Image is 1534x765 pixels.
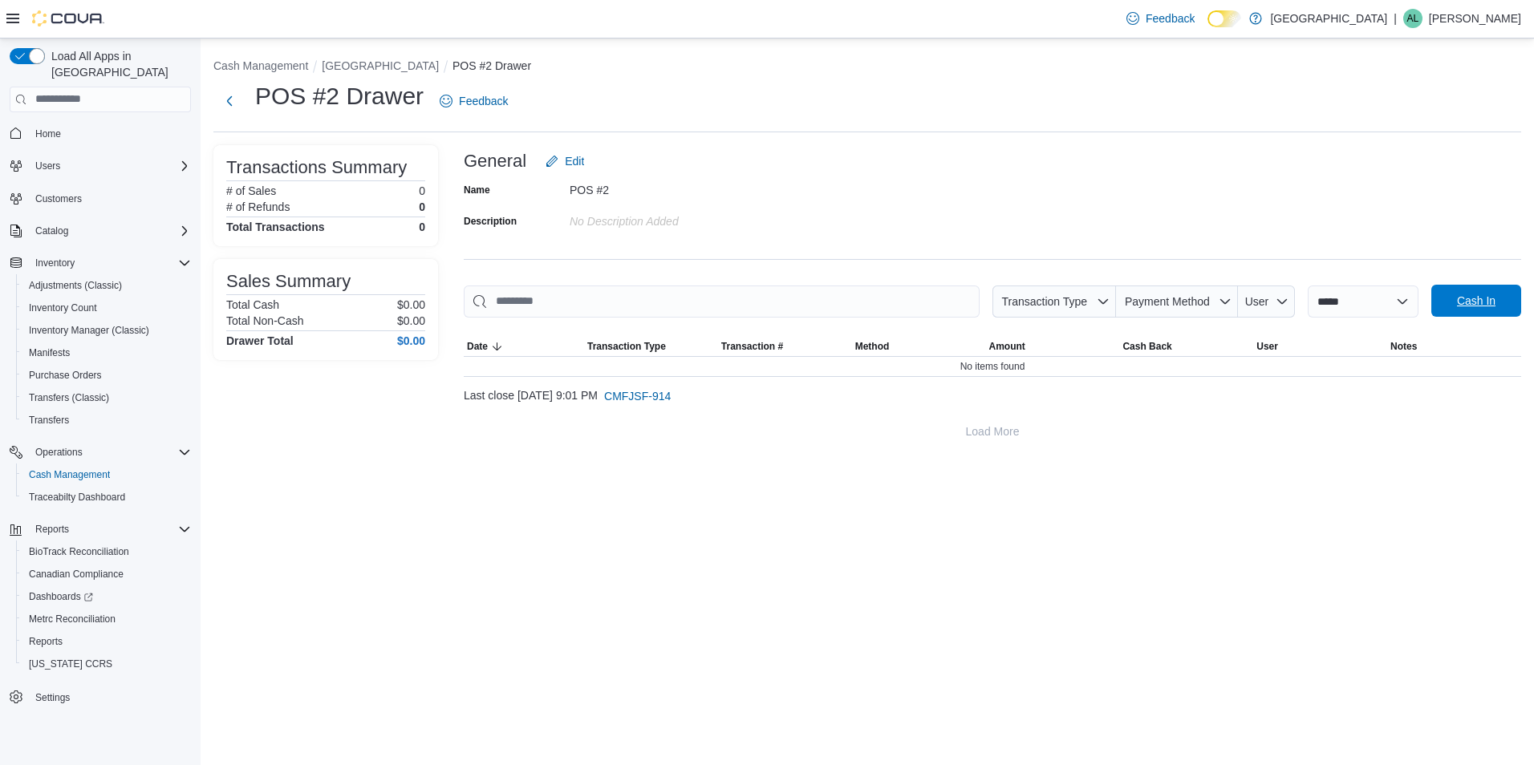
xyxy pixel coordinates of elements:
p: | [1394,9,1397,28]
div: Ashley Lehman-Preine [1403,9,1422,28]
button: Next [213,85,246,117]
span: Method [855,340,890,353]
a: Transfers (Classic) [22,388,116,407]
span: Transaction # [721,340,783,353]
span: Operations [35,446,83,459]
h4: $0.00 [397,334,425,347]
span: No items found [960,360,1025,373]
a: Transfers [22,411,75,430]
button: Transfers (Classic) [16,387,197,409]
span: Notes [1390,340,1417,353]
span: Cash Management [29,468,110,481]
p: 0 [419,200,425,213]
span: Customers [29,188,191,208]
span: User [1245,295,1269,308]
span: Dashboards [22,587,191,606]
p: [GEOGRAPHIC_DATA] [1270,9,1387,28]
button: Notes [1387,337,1521,356]
button: Cash Back [1119,337,1253,356]
span: BioTrack Reconciliation [22,542,191,561]
p: $0.00 [397,298,425,311]
div: POS #2 [570,177,785,196]
p: 0 [419,184,425,197]
span: Catalog [29,221,191,241]
span: Transaction Type [587,340,666,353]
h6: # of Sales [226,184,276,197]
button: Reports [3,518,197,540]
a: Feedback [1120,2,1201,34]
div: Last close [DATE] 9:01 PM [464,380,1521,412]
span: Home [35,127,61,140]
button: Manifests [16,342,197,364]
h3: General [464,152,526,171]
span: Transfers (Classic) [22,388,191,407]
span: CMFJSF-914 [604,388,671,404]
button: Inventory Count [16,297,197,319]
nav: An example of EuiBreadcrumbs [213,58,1521,77]
span: Traceabilty Dashboard [22,488,191,507]
button: Adjustments (Classic) [16,274,197,297]
span: Transaction Type [1001,295,1087,308]
span: Inventory [29,253,191,273]
button: CMFJSF-914 [598,380,677,412]
span: Home [29,123,191,144]
span: Purchase Orders [22,366,191,385]
span: User [1256,340,1278,353]
span: Transfers [29,414,69,427]
a: Cash Management [22,465,116,484]
span: Users [29,156,191,176]
span: Washington CCRS [22,654,191,674]
button: Transfers [16,409,197,431]
button: Inventory Manager (Classic) [16,319,197,342]
span: Metrc Reconciliation [29,613,116,625]
span: Amount [989,340,1025,353]
span: Dashboards [29,590,93,603]
a: BioTrack Reconciliation [22,542,136,561]
span: Reports [35,523,69,536]
span: Purchase Orders [29,369,102,382]
button: Home [3,122,197,145]
span: Settings [29,686,191,706]
button: Transaction # [718,337,852,356]
span: Inventory Manager (Classic) [22,321,191,340]
button: Transaction Type [584,337,718,356]
button: Catalog [29,221,75,241]
a: Dashboards [16,585,197,608]
h6: Total Non-Cash [226,314,304,327]
p: $0.00 [397,314,425,327]
span: Manifests [22,343,191,362]
button: Users [3,155,197,177]
span: Transfers (Classic) [29,391,109,404]
button: POS #2 Drawer [452,59,531,72]
label: Description [464,215,517,228]
button: Metrc Reconciliation [16,608,197,630]
button: Inventory [3,252,197,274]
span: Canadian Compliance [22,565,191,584]
span: Catalog [35,225,68,237]
button: Transaction Type [992,285,1116,318]
button: Payment Method [1116,285,1238,318]
button: Date [464,337,584,356]
button: Reports [29,520,75,539]
span: Traceabilty Dashboard [29,491,125,504]
button: Catalog [3,220,197,242]
span: Date [467,340,488,353]
span: Operations [29,443,191,462]
a: Canadian Compliance [22,565,130,584]
span: Load More [966,423,1020,439]
a: Customers [29,189,88,208]
button: Operations [3,441,197,463]
h4: Total Transactions [226,221,325,233]
button: [GEOGRAPHIC_DATA] [322,59,439,72]
button: Customers [3,187,197,210]
button: Inventory [29,253,81,273]
span: Feedback [1146,10,1195,26]
span: Feedback [459,93,508,109]
span: Cash In [1457,293,1495,309]
button: Canadian Compliance [16,563,197,585]
span: Cash Back [1122,340,1171,353]
a: Inventory Manager (Classic) [22,321,156,340]
span: Inventory Manager (Classic) [29,324,149,337]
a: Adjustments (Classic) [22,276,128,295]
a: Settings [29,688,76,707]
